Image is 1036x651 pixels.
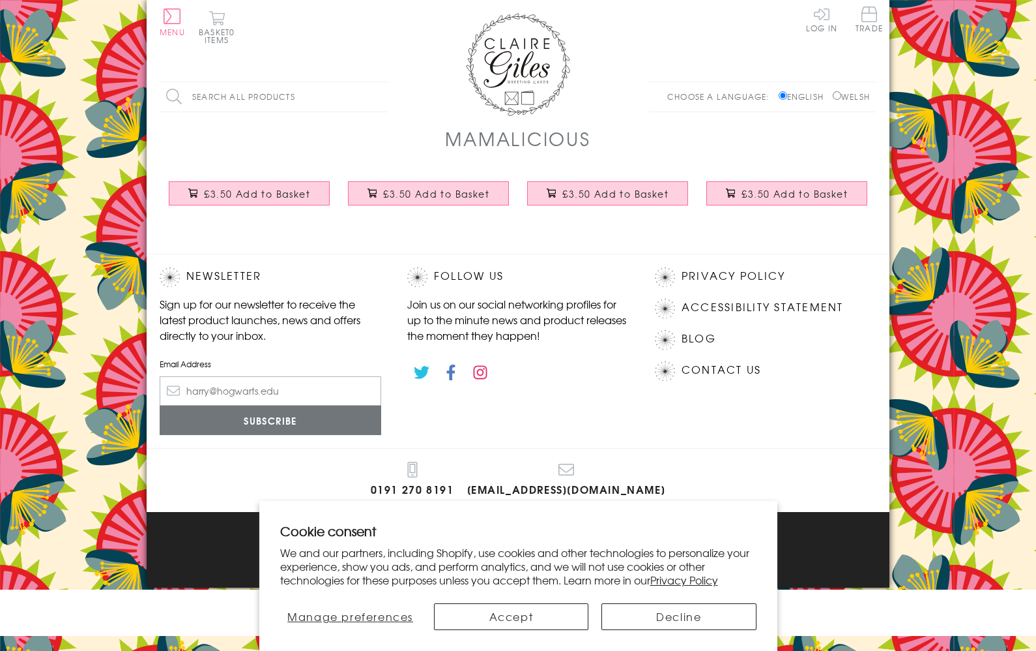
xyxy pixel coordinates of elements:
[856,7,883,35] a: Trade
[562,187,669,200] span: £3.50 Add to Basket
[806,7,837,32] a: Log In
[667,91,776,102] p: Choose a language:
[518,172,697,228] a: Mother's Day Card, Shoes, Mum everyone wishes they had £3.50 Add to Basket
[160,406,381,435] input: Subscribe
[779,91,830,102] label: English
[160,358,381,370] label: Email Address
[348,181,510,205] button: £3.50 Add to Basket
[204,187,310,200] span: £3.50 Add to Basket
[199,10,235,44] button: Basket0 items
[779,91,787,100] input: English
[169,181,330,205] button: £3.50 Add to Basket
[160,267,381,287] h2: Newsletter
[682,361,761,379] a: Contact Us
[856,7,883,32] span: Trade
[160,554,876,566] p: © 2025 .
[407,267,629,287] h2: Follow Us
[160,296,381,343] p: Sign up for our newsletter to receive the latest product launches, news and offers directly to yo...
[280,546,756,586] p: We and our partners, including Shopify, use cookies and other technologies to personalize your ex...
[706,181,868,205] button: £3.50 Add to Basket
[833,91,841,100] input: Welsh
[741,187,848,200] span: £3.50 Add to Basket
[467,462,666,499] a: [EMAIL_ADDRESS][DOMAIN_NAME]
[407,296,629,343] p: Join us on our social networking profiles for up to the minute news and product releases the mome...
[682,299,844,316] a: Accessibility Statement
[371,462,454,499] a: 0191 270 8191
[280,522,756,540] h2: Cookie consent
[160,376,381,406] input: harry@hogwarts.edu
[601,603,756,630] button: Decline
[682,330,716,348] a: Blog
[160,8,185,36] button: Menu
[205,26,235,46] span: 0 items
[527,181,689,205] button: £3.50 Add to Basket
[650,572,718,588] a: Privacy Policy
[375,82,388,112] input: Search
[383,187,489,200] span: £3.50 Add to Basket
[160,82,388,112] input: Search all products
[466,13,570,116] img: Claire Giles Greetings Cards
[160,26,185,38] span: Menu
[682,267,785,285] a: Privacy Policy
[160,172,339,228] a: Mother's Day Card, Cute Robot, Old School, Still Cool £3.50 Add to Basket
[287,609,413,624] span: Manage preferences
[833,91,870,102] label: Welsh
[434,603,588,630] button: Accept
[280,603,420,630] button: Manage preferences
[697,172,876,228] a: Mother's Day Card, Glitter Shoes, First Mother's Day £3.50 Add to Basket
[339,172,518,228] a: Mother's Day Card, Call for Love, Press for Champagne £3.50 Add to Basket
[445,125,590,152] h1: Mamalicious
